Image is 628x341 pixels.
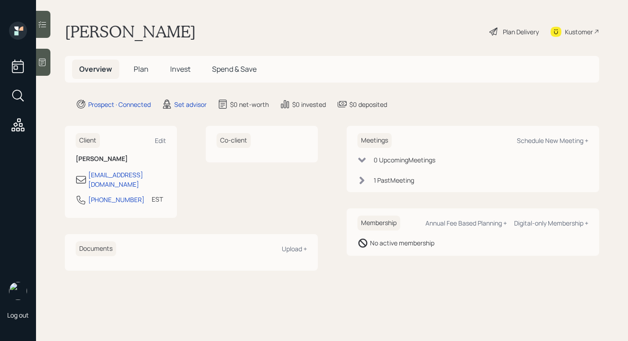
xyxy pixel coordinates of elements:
div: Upload + [282,244,307,253]
div: 0 Upcoming Meeting s [374,155,435,165]
span: Overview [79,64,112,74]
span: Invest [170,64,190,74]
h6: Client [76,133,100,148]
h1: [PERSON_NAME] [65,22,196,41]
div: Digital-only Membership + [514,219,588,227]
div: [EMAIL_ADDRESS][DOMAIN_NAME] [88,170,166,189]
div: Kustomer [565,27,593,37]
div: 1 Past Meeting [374,175,414,185]
div: Log out [7,311,29,319]
div: $0 invested [292,100,326,109]
h6: Documents [76,241,116,256]
h6: Co-client [217,133,251,148]
div: Prospect · Connected [88,100,151,109]
h6: [PERSON_NAME] [76,155,166,163]
img: robby-grisanti-headshot.png [9,282,27,300]
span: Plan [134,64,149,74]
div: $0 net-worth [230,100,269,109]
div: No active membership [370,238,434,248]
div: Edit [155,136,166,145]
div: Set advisor [174,100,207,109]
div: [PHONE_NUMBER] [88,195,145,204]
h6: Membership [357,216,400,230]
div: EST [152,194,163,204]
span: Spend & Save [212,64,257,74]
div: Plan Delivery [503,27,539,37]
h6: Meetings [357,133,392,148]
div: Annual Fee Based Planning + [425,219,507,227]
div: $0 deposited [349,100,387,109]
div: Schedule New Meeting + [517,136,588,145]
